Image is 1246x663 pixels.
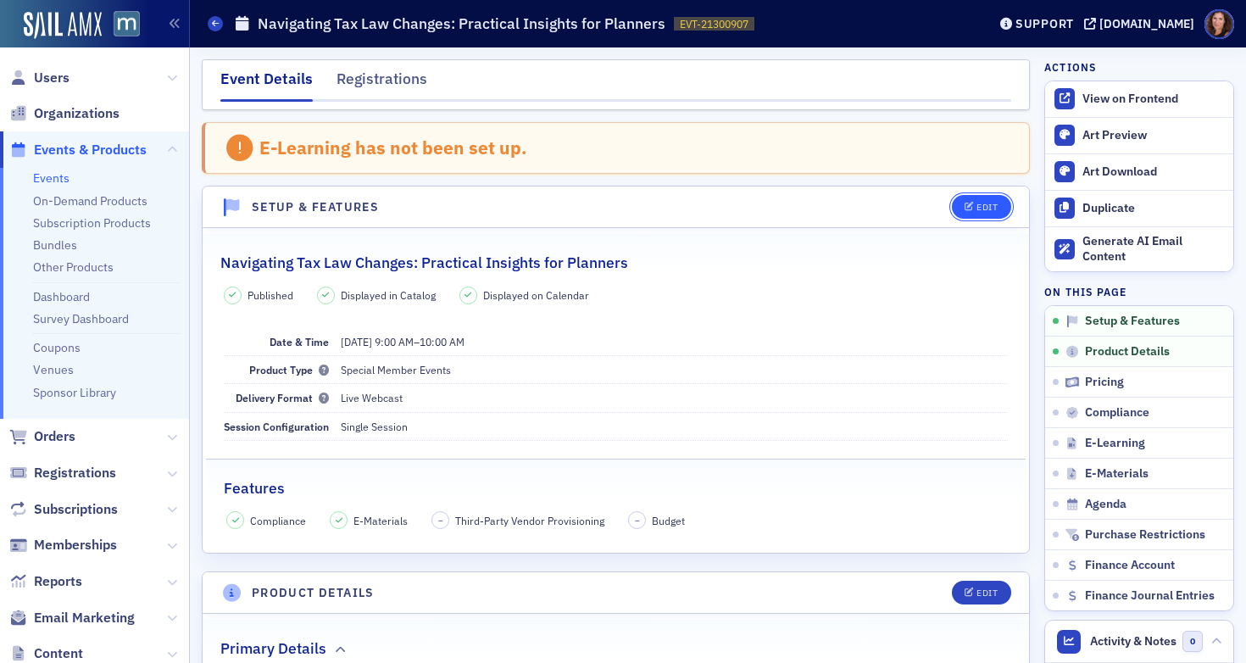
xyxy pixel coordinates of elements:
h1: Navigating Tax Law Changes: Practical Insights for Planners [258,14,665,34]
span: Purchase Restrictions [1085,527,1205,543]
a: Art Preview [1045,118,1233,153]
span: Product Details [1085,344,1170,359]
a: Events [33,170,70,186]
button: [DOMAIN_NAME] [1084,18,1200,30]
span: Live Webcast [341,391,403,404]
span: Activity & Notes [1090,632,1176,650]
span: [DATE] [341,335,372,348]
span: E-Materials [1085,466,1149,482]
span: Organizations [34,104,120,123]
span: – [438,515,443,526]
a: Bundles [33,237,77,253]
a: Venues [33,362,74,377]
h2: Features [224,477,285,499]
span: Date & Time [270,335,329,348]
div: Duplicate [1082,201,1225,216]
a: Events & Products [9,141,147,159]
div: Generate AI Email Content [1082,234,1225,264]
a: Reports [9,572,82,591]
h2: Primary Details [220,638,326,660]
a: Email Marketing [9,609,135,627]
span: Registrations [34,464,116,482]
div: E-Learning has not been set up. [259,136,527,159]
span: E-Materials [353,513,408,528]
time: 9:00 AM [375,335,414,348]
span: Published [248,287,293,303]
a: Subscriptions [9,500,118,519]
a: Coupons [33,340,81,355]
a: Organizations [9,104,120,123]
span: Subscriptions [34,500,118,519]
h2: Navigating Tax Law Changes: Practical Insights for Planners [220,252,628,274]
span: Session Configuration [224,420,329,433]
span: Delivery Format [236,391,329,404]
h4: On this page [1044,284,1234,299]
a: Users [9,69,70,87]
span: Events & Products [34,141,147,159]
button: Edit [952,195,1010,219]
div: Support [1015,16,1074,31]
div: Registrations [337,68,427,99]
button: Duplicate [1045,190,1233,226]
span: Special Member Events [341,363,451,376]
img: SailAMX [24,12,102,39]
a: Content [9,644,83,663]
time: 10:00 AM [420,335,464,348]
span: Content [34,644,83,663]
img: SailAMX [114,11,140,37]
span: Compliance [250,513,306,528]
span: Agenda [1085,497,1126,512]
span: E-Learning [1085,436,1145,451]
h4: Actions [1044,59,1097,75]
span: Budget [652,513,685,528]
span: Email Marketing [34,609,135,627]
span: Profile [1204,9,1234,39]
a: Sponsor Library [33,385,116,400]
span: 0 [1182,631,1204,652]
div: Edit [976,588,998,598]
div: Edit [976,203,998,212]
span: Third-Party Vendor Provisioning [455,513,604,528]
div: Art Preview [1082,128,1225,143]
span: Compliance [1085,405,1149,421]
span: Users [34,69,70,87]
span: – [635,515,640,526]
a: On-Demand Products [33,193,147,209]
a: Art Download [1045,153,1233,190]
button: Edit [952,581,1010,604]
div: Art Download [1082,164,1225,180]
a: Memberships [9,536,117,554]
div: View on Frontend [1082,92,1225,107]
span: Single Session [341,420,408,433]
h4: Setup & Features [252,198,379,216]
span: Setup & Features [1085,314,1180,329]
div: [DOMAIN_NAME] [1099,16,1194,31]
a: Registrations [9,464,116,482]
span: Finance Journal Entries [1085,588,1215,604]
span: EVT-21300907 [680,17,748,31]
a: View Homepage [102,11,140,40]
span: – [341,335,464,348]
a: View on Frontend [1045,81,1233,117]
span: Pricing [1085,375,1124,390]
span: Displayed on Calendar [483,287,589,303]
span: Displayed in Catalog [341,287,436,303]
a: Orders [9,427,75,446]
div: Event Details [220,68,313,102]
span: Product Type [249,363,329,376]
span: Finance Account [1085,558,1175,573]
span: Orders [34,427,75,446]
span: Reports [34,572,82,591]
a: Dashboard [33,289,90,304]
span: Memberships [34,536,117,554]
a: Subscription Products [33,215,151,231]
button: Generate AI Email Content [1045,226,1233,272]
a: Other Products [33,259,114,275]
a: Survey Dashboard [33,311,129,326]
h4: Product Details [252,584,375,602]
